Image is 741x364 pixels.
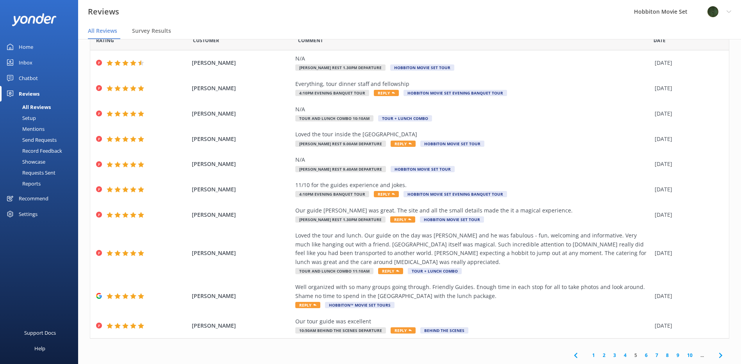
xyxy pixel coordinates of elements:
div: Well organized with so many groups going through. Friendly Guides. Enough time in each stop for a... [295,283,651,300]
div: Reports [5,178,41,189]
span: Hobbiton Movie Set Tour [391,166,455,172]
div: Mentions [5,123,45,134]
a: Reports [5,178,78,189]
span: [PERSON_NAME] Rest 1.30pm Departure [295,216,386,223]
div: Everything, tour dinner staff and fellowship [295,80,651,88]
div: [DATE] [655,84,719,93]
div: [DATE] [655,59,719,67]
div: [DATE] [655,292,719,300]
img: 34-1720495293.png [707,6,719,18]
span: [PERSON_NAME] [192,185,291,194]
span: Reply [295,302,320,308]
div: Record Feedback [5,145,62,156]
span: Survey Results [132,27,171,35]
a: 6 [641,352,652,359]
span: All Reviews [88,27,117,35]
div: Support Docs [24,325,56,341]
a: 9 [673,352,683,359]
a: 3 [609,352,620,359]
div: Settings [19,206,37,222]
div: [DATE] [655,185,719,194]
div: Loved the tour inside the [GEOGRAPHIC_DATA] [295,130,651,139]
a: Showcase [5,156,78,167]
span: Reply [378,268,403,274]
span: Reply [374,191,399,197]
span: Hobbiton™ Movie Set Tours [325,302,395,308]
span: [PERSON_NAME] [192,249,291,257]
span: Tour and Lunch Combo 10:10am [295,115,373,121]
div: Chatbot [19,70,38,86]
div: N/A [295,155,651,164]
span: [PERSON_NAME] [192,211,291,219]
span: Hobbiton Movie Set Tour [420,141,484,147]
span: Hobbiton Movie Set Tour [420,216,484,223]
span: [PERSON_NAME] [192,321,291,330]
a: 4 [620,352,630,359]
span: 4:10pm Evening Banquet Tour [295,90,369,96]
a: 5 [630,352,641,359]
a: Setup [5,112,78,123]
div: Recommend [19,191,48,206]
span: [PERSON_NAME] [192,160,291,168]
div: [DATE] [655,321,719,330]
div: Send Requests [5,134,57,145]
span: Reply [390,216,415,223]
a: Mentions [5,123,78,134]
span: Reply [391,141,416,147]
span: [PERSON_NAME] Rest 1.30pm Departure [295,64,386,71]
h3: Reviews [88,5,119,18]
div: Reviews [19,86,39,102]
div: All Reviews [5,102,51,112]
div: Our tour guide was excellent [295,317,651,326]
div: [DATE] [655,135,719,143]
span: Reply [374,90,399,96]
a: 1 [588,352,599,359]
span: Hobbiton Movie Set Evening Banquet Tour [404,90,507,96]
a: Record Feedback [5,145,78,156]
div: Help [34,341,45,356]
div: 11/10 for the guides experience and jokes. [295,181,651,189]
span: Tour and Lunch Combo 11:10am [295,268,373,274]
div: [DATE] [655,211,719,219]
div: Requests Sent [5,167,55,178]
span: Date [193,37,219,44]
a: All Reviews [5,102,78,112]
span: [PERSON_NAME] [192,292,291,300]
span: Hobbiton Movie Set Tour [390,64,454,71]
span: 4:10pm Evening Banquet Tour [295,191,369,197]
span: Behind The Scenes [420,327,468,334]
span: [PERSON_NAME] Rest 9.40am Departure [295,166,386,172]
span: [PERSON_NAME] [192,109,291,118]
span: Date [654,37,666,44]
div: Showcase [5,156,45,167]
span: [PERSON_NAME] [192,84,291,93]
div: N/A [295,54,651,63]
span: Hobbiton Movie Set Evening Banquet Tour [404,191,507,197]
div: Home [19,39,33,55]
a: Send Requests [5,134,78,145]
div: [DATE] [655,160,719,168]
a: 2 [599,352,609,359]
div: [DATE] [655,109,719,118]
div: [DATE] [655,249,719,257]
span: Date [96,37,114,44]
span: Reply [391,327,416,334]
span: ... [696,352,708,359]
span: Tour + Lunch Combo [378,115,432,121]
img: yonder-white-logo.png [12,13,57,26]
div: Loved the tour and lunch. Our guide on the day was [PERSON_NAME] and he was fabulous - fun, welco... [295,231,651,266]
div: Setup [5,112,36,123]
a: 8 [662,352,673,359]
div: N/A [295,105,651,114]
div: Our guide [PERSON_NAME] was great. The site and all the small details made the it a magical exper... [295,206,651,215]
a: 7 [652,352,662,359]
span: [PERSON_NAME] Rest 9.00am Departure [295,141,386,147]
span: [PERSON_NAME] [192,59,291,67]
a: Requests Sent [5,167,78,178]
span: Tour + Lunch Combo [408,268,462,274]
span: [PERSON_NAME] [192,135,291,143]
span: Question [298,37,323,44]
div: Inbox [19,55,32,70]
span: 10:50am Behind The Scenes Departure [295,327,386,334]
a: 10 [683,352,696,359]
